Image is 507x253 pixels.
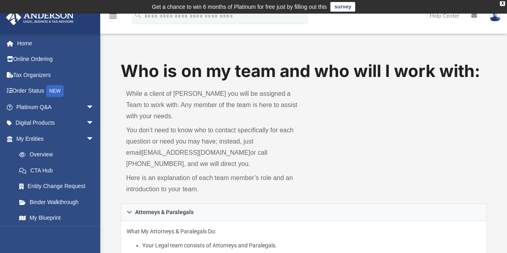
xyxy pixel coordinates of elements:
a: Attorneys & Paralegals [121,203,487,221]
span: Attorneys & Paralegals [135,209,194,215]
a: Overview [11,147,106,163]
a: Entity Change Request [11,178,106,194]
a: CTA Hub [11,162,106,178]
p: You don’t need to know who to contact specifically for each question or need you may have; instea... [126,125,298,170]
a: Binder Walkthrough [11,194,106,210]
a: Digital Productsarrow_drop_down [6,115,106,131]
a: My Blueprint [11,210,102,226]
a: Platinum Q&Aarrow_drop_down [6,99,106,115]
a: menu [108,15,118,21]
img: Anderson Advisors Platinum Portal [4,10,76,25]
a: Tax Organizers [6,67,106,83]
a: Online Ordering [6,51,106,67]
li: Your Legal team consists of Attorneys and Paralegals. [142,241,481,251]
div: close [500,1,505,6]
a: Tax Due Dates [11,226,106,242]
p: While a client of [PERSON_NAME] you will be assigned a Team to work with. Any member of the team ... [126,88,298,122]
h1: Who is on my team and who will I work with: [121,59,487,83]
i: menu [108,11,118,21]
i: search [134,11,143,20]
span: arrow_drop_down [86,115,102,132]
span: arrow_drop_down [86,131,102,147]
a: Order StatusNEW [6,83,106,99]
img: User Pic [489,10,501,22]
span: arrow_drop_down [86,99,102,115]
a: Home [6,35,106,51]
div: NEW [46,85,64,97]
a: My Entitiesarrow_drop_down [6,131,106,147]
p: Here is an explanation of each team member’s role and an introduction to your team. [126,172,298,195]
a: [EMAIL_ADDRESS][DOMAIN_NAME] [141,149,250,156]
a: survey [330,2,355,12]
div: Get a chance to win 6 months of Platinum for free just by filling out this [152,2,327,12]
